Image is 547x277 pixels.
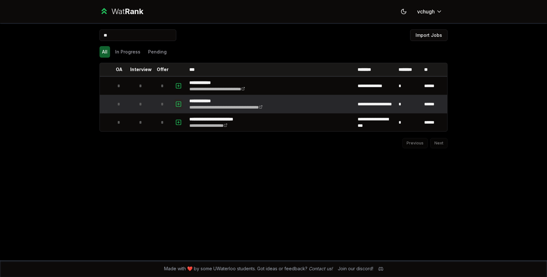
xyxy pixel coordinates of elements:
button: All [99,46,110,58]
span: Made with ❤️ by some UWaterloo students. Got ideas or feedback? [164,265,333,272]
button: In Progress [113,46,143,58]
button: Import Jobs [410,29,448,41]
a: WatRank [99,6,143,17]
div: Wat [111,6,143,17]
div: Join our discord! [338,265,373,272]
span: vchugh [417,8,435,15]
p: OA [116,66,123,73]
span: Rank [125,7,143,16]
p: Offer [157,66,169,73]
p: Interview [130,66,152,73]
a: Contact us! [309,266,333,271]
button: vchugh [412,6,448,17]
button: Pending [146,46,169,58]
